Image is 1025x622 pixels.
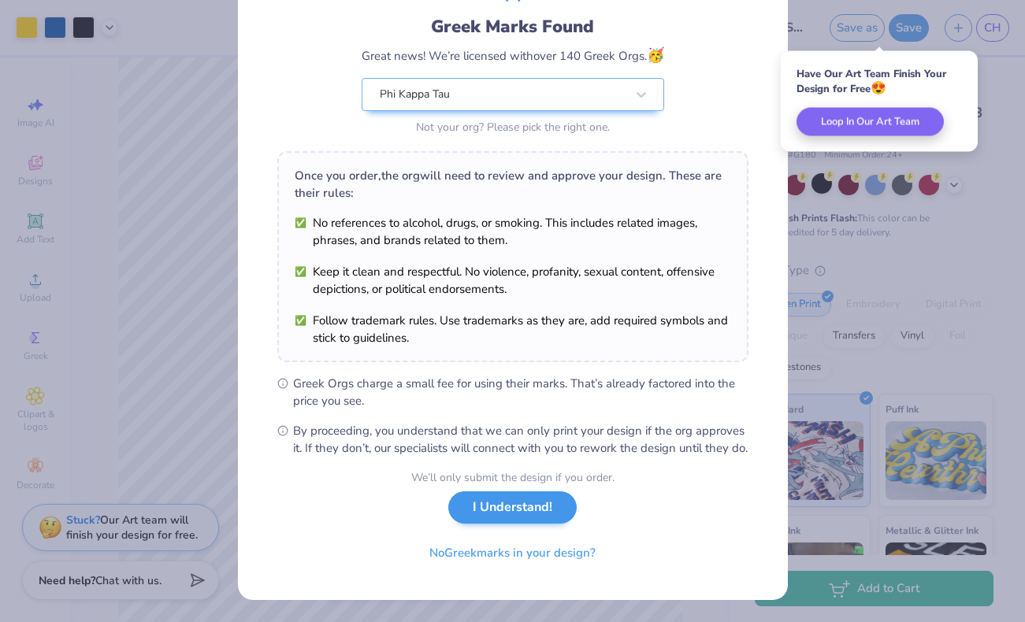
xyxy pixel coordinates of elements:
div: Not your org? Please pick the right one. [362,119,664,135]
button: I Understand! [448,491,577,524]
div: Once you order, the org will need to review and approve your design. These are their rules: [295,167,731,202]
div: Greek Marks Found [362,14,664,39]
li: No references to alcohol, drugs, or smoking. This includes related images, phrases, and brands re... [295,214,731,249]
button: Loop In Our Art Team [797,108,944,136]
span: Greek Orgs charge a small fee for using their marks. That’s already factored into the price you see. [293,375,748,409]
span: 🥳 [647,46,664,65]
span: By proceeding, you understand that we can only print your design if the org approves it. If they ... [293,422,748,457]
span: 😍 [871,80,886,97]
div: We’ll only submit the design if you order. [411,469,615,486]
div: Have Our Art Team Finish Your Design for Free [797,67,962,96]
li: Follow trademark rules. Use trademarks as they are, add required symbols and stick to guidelines. [295,312,731,346]
button: NoGreekmarks in your design? [416,537,609,569]
div: Great news! We’re licensed with over 140 Greek Orgs. [362,45,664,66]
li: Keep it clean and respectful. No violence, profanity, sexual content, offensive depictions, or po... [295,263,731,298]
